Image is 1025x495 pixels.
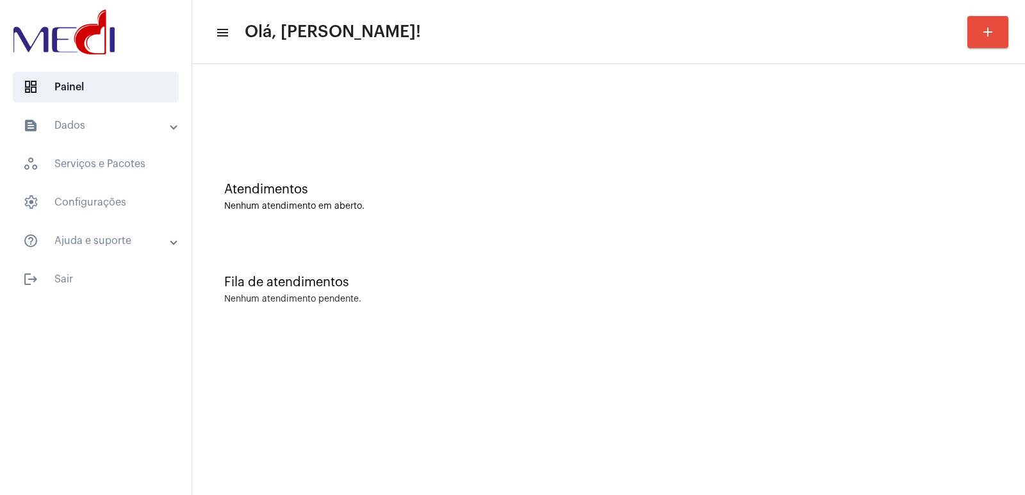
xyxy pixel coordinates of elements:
[8,225,192,256] mat-expansion-panel-header: sidenav iconAjuda e suporte
[13,187,179,218] span: Configurações
[245,22,421,42] span: Olá, [PERSON_NAME]!
[23,79,38,95] span: sidenav icon
[13,149,179,179] span: Serviços e Pacotes
[8,110,192,141] mat-expansion-panel-header: sidenav iconDados
[224,183,993,197] div: Atendimentos
[13,264,179,295] span: Sair
[224,275,993,289] div: Fila de atendimentos
[23,233,38,248] mat-icon: sidenav icon
[23,118,38,133] mat-icon: sidenav icon
[224,202,993,211] div: Nenhum atendimento em aberto.
[23,233,171,248] mat-panel-title: Ajuda e suporte
[23,272,38,287] mat-icon: sidenav icon
[23,118,171,133] mat-panel-title: Dados
[23,156,38,172] span: sidenav icon
[980,24,996,40] mat-icon: add
[13,72,179,102] span: Painel
[10,6,118,58] img: d3a1b5fa-500b-b90f-5a1c-719c20e9830b.png
[215,25,228,40] mat-icon: sidenav icon
[23,195,38,210] span: sidenav icon
[224,295,361,304] div: Nenhum atendimento pendente.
